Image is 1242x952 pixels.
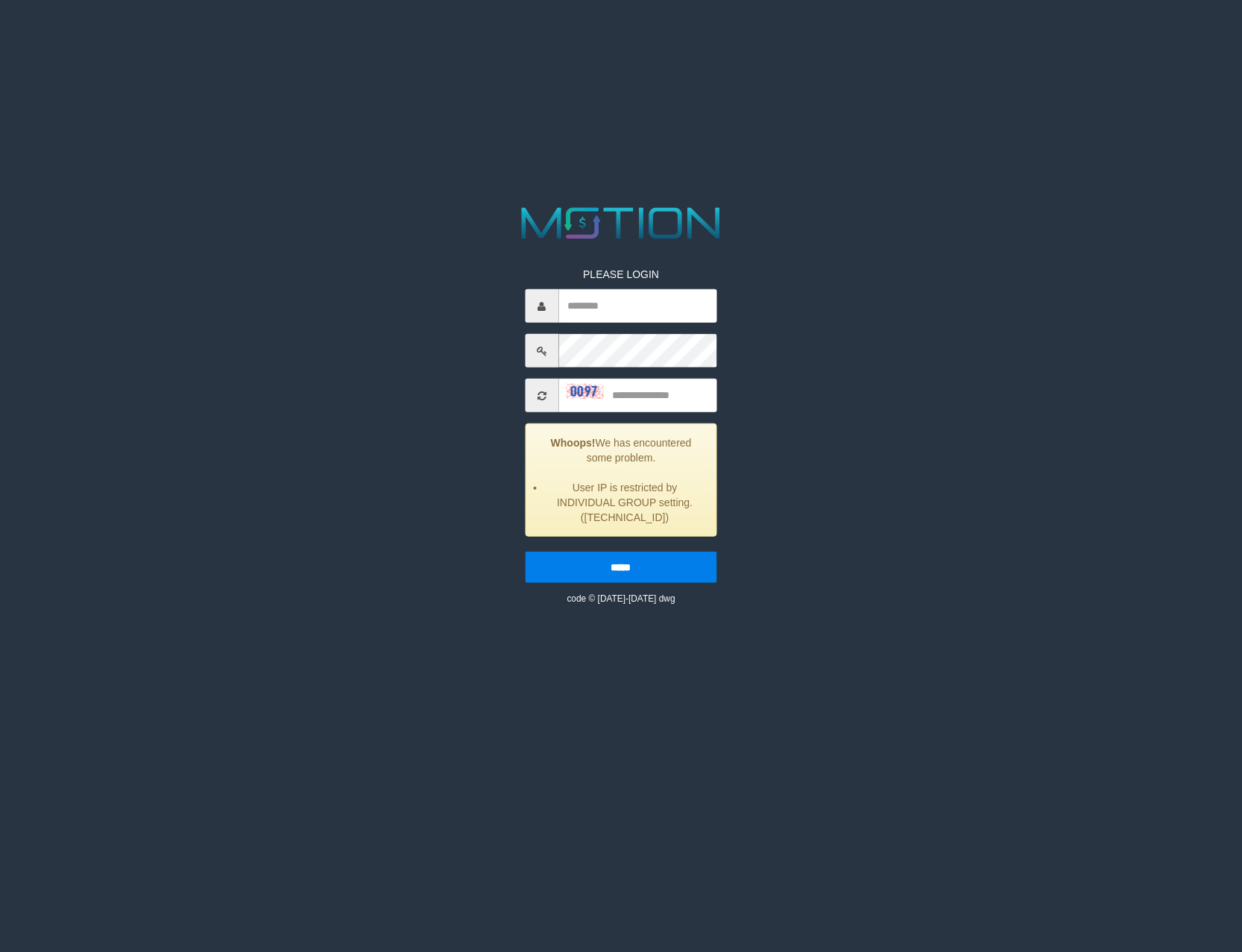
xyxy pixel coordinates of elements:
img: MOTION_logo.png [512,202,730,245]
strong: Whoops! [551,437,596,449]
div: We has encountered some problem. [525,423,717,537]
img: captcha [566,383,603,398]
p: PLEASE LOGIN [525,267,717,282]
li: User IP is restricted by INDIVIDUAL GROUP setting. ([TECHNICAL_ID]) [544,480,705,525]
small: code © [DATE]-[DATE] dwg [567,593,675,604]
